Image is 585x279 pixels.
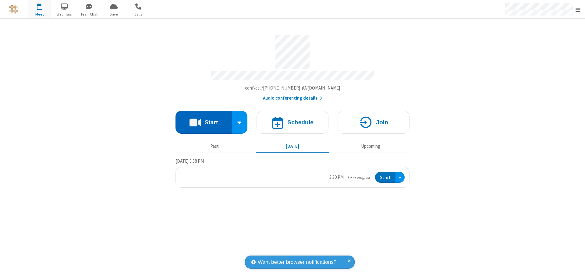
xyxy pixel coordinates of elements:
[53,12,76,17] span: Webinars
[9,5,18,14] img: QA Selenium DO NOT DELETE OR CHANGE
[263,95,322,102] button: Audio conferencing details
[395,172,405,183] div: Open menu
[41,3,45,8] div: 1
[204,119,218,125] h4: Start
[245,85,340,92] button: Copy my meeting room linkCopy my meeting room link
[178,140,251,152] button: Past
[348,175,370,180] em: in progress
[28,12,51,17] span: Meet
[175,157,409,188] section: Today's Meetings
[334,140,407,152] button: Upcoming
[175,30,409,102] section: Account details
[570,263,580,275] iframe: Chat
[257,111,328,134] button: Schedule
[256,140,329,152] button: [DATE]
[78,12,101,17] span: Team Chat
[232,111,248,134] div: Start conference options
[127,12,150,17] span: Calls
[175,111,232,134] button: Start
[376,119,388,125] h4: Join
[175,158,204,164] span: [DATE] 3:38 PM
[245,85,340,91] span: Copy my meeting room link
[338,111,409,134] button: Join
[375,172,395,183] button: Start
[102,12,125,17] span: Drive
[287,119,314,125] h4: Schedule
[329,174,344,181] div: 3:30 PM
[258,258,336,266] span: Want better browser notifications?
